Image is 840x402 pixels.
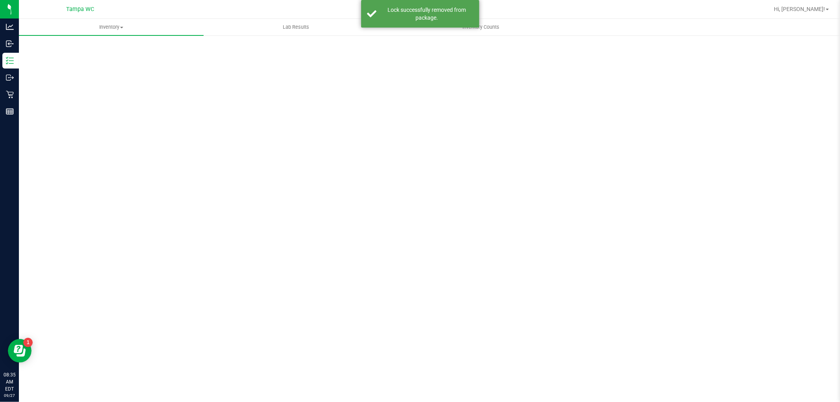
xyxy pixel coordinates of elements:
[4,371,15,393] p: 08:35 AM EDT
[6,74,14,82] inline-svg: Outbound
[6,107,14,115] inline-svg: Reports
[19,19,204,35] a: Inventory
[67,6,95,13] span: Tampa WC
[23,338,33,347] iframe: Resource center unread badge
[4,393,15,398] p: 09/27
[204,19,388,35] a: Lab Results
[6,57,14,65] inline-svg: Inventory
[774,6,825,12] span: Hi, [PERSON_NAME]!
[6,40,14,48] inline-svg: Inbound
[6,23,14,31] inline-svg: Analytics
[6,91,14,98] inline-svg: Retail
[19,24,204,31] span: Inventory
[388,19,573,35] a: Inventory Counts
[381,6,473,22] div: Lock successfully removed from package.
[8,339,32,363] iframe: Resource center
[272,24,320,31] span: Lab Results
[452,24,510,31] span: Inventory Counts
